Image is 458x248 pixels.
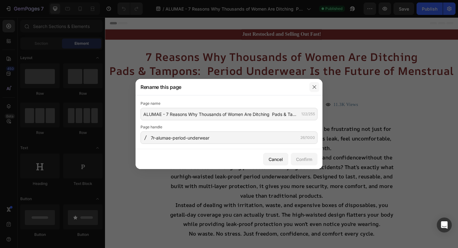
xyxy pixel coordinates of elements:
span: [PERSON_NAME] | Wellcare Contributor [89,81,177,87]
button: Cancel [263,153,288,165]
strong: high-waisted leak-proof period underwear [79,165,195,172]
div: Confirm [296,156,312,163]
div: 122/255 [301,111,315,117]
button: Confirm [291,153,317,165]
p: Struggling through your period with pads or tampons can be frustrating not just for your body, bu... [66,113,308,143]
strong: all-day coverage you can actually trust [78,205,184,213]
p: Instead of dealing with irritation, waste, and expensive boxes of disposables, you get . The high... [66,194,308,224]
div: Open Intercom Messenger [437,218,452,232]
img: gempages_578753349894013563-567230cf-8153-40dc-b4df-6621b529bac8.jpg [70,81,86,96]
span: 11.3K Views [242,90,268,95]
div: Page name [141,100,317,107]
h3: Rename this page [141,83,181,91]
span: Last Updated {[DATE]} [89,90,130,96]
div: 26/1000 [300,135,315,140]
div: Page handle [141,124,317,130]
strong: complete protection, comfort, and confidence [146,145,271,152]
p: But what if you could enjoy without the constant stress of changing products or worrying about ac... [66,143,308,194]
p: No waste. No stress. Just freedom, confidence, and comfort every cycle. [66,224,308,234]
p: Just Restocked and Selling Out Fast! [145,13,229,23]
div: Cancel [269,156,283,163]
